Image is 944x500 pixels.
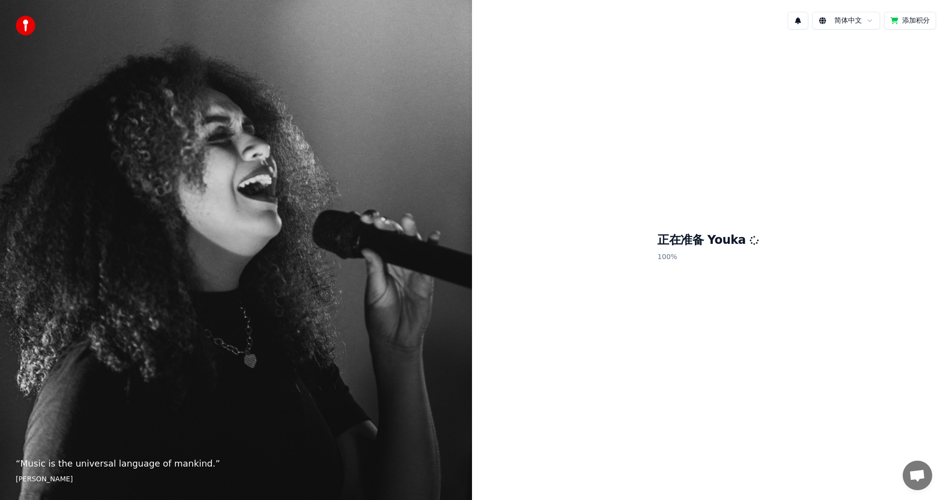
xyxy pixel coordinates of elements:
footer: [PERSON_NAME] [16,474,456,484]
button: 添加积分 [884,12,936,29]
img: youka [16,16,35,35]
p: 100 % [657,248,758,266]
a: 打開聊天 [903,461,932,490]
h1: 正在准备 Youka [657,233,758,248]
p: “ Music is the universal language of mankind. ” [16,457,456,471]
